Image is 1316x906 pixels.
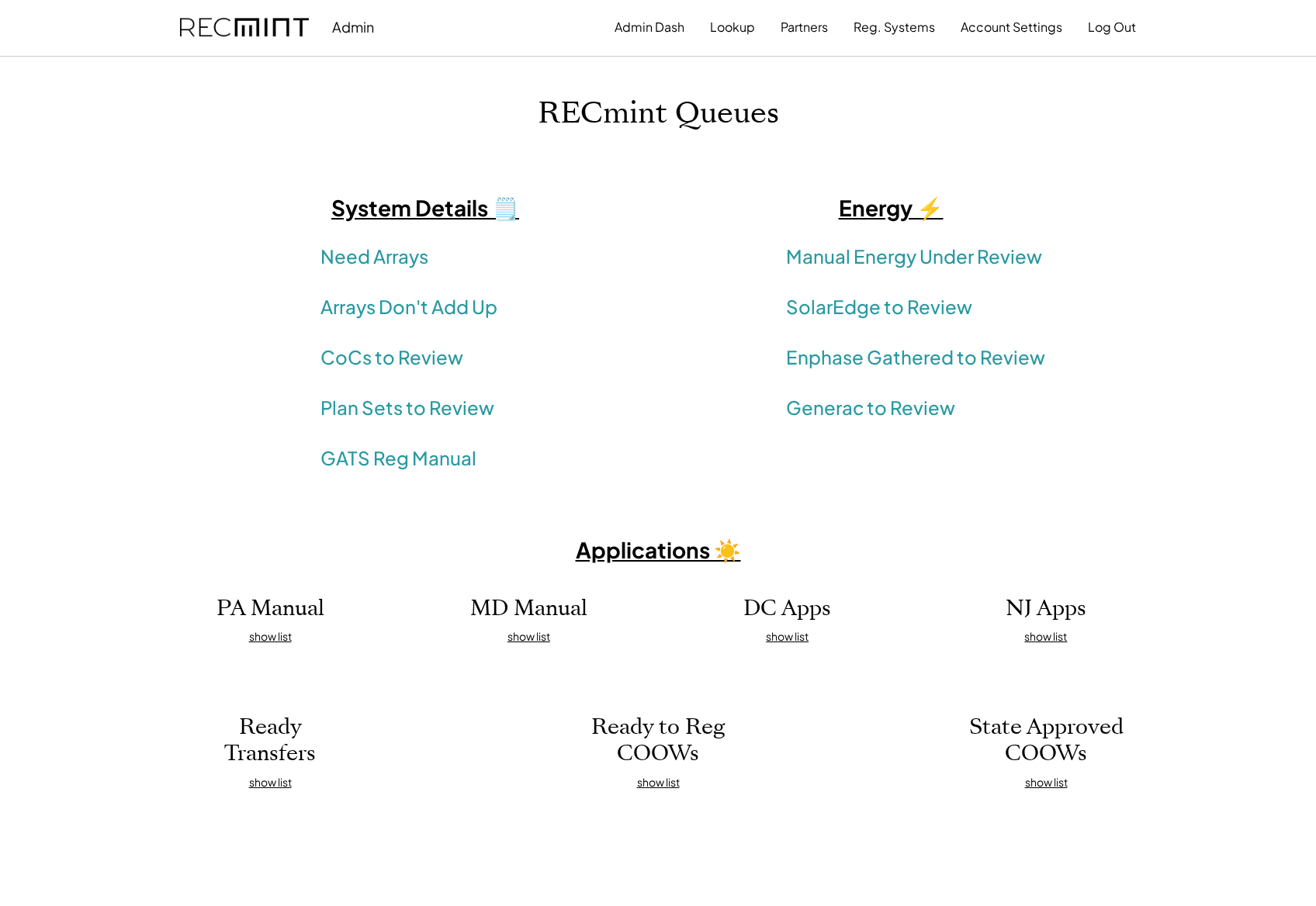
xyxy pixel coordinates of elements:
a: Need Arrays [320,244,428,270]
u: show list [249,629,292,643]
button: Reg. Systems [854,12,935,43]
u: show list [1025,775,1068,789]
h2: Ready Transfers [192,714,348,767]
u: show list [766,629,809,643]
u: show list [1024,629,1067,643]
button: Account Settings [961,12,1062,43]
h3: System Details 🗒️ [231,194,619,222]
a: GATS Reg Manual [320,445,476,472]
a: Plan Sets to Review [320,395,494,421]
img: recmint-logotype%403x.png [180,18,309,37]
button: Log Out [1088,12,1136,43]
button: Lookup [710,12,755,43]
h2: Ready to Reg COOWs [580,714,736,767]
u: show list [637,775,680,789]
a: Generac to Review [786,395,955,421]
button: Admin Dash [615,12,684,43]
a: SolarEdge to Review [786,294,972,320]
h2: NJ Apps [1006,596,1086,622]
a: Manual Energy Under Review [786,244,1042,270]
h2: MD Manual [470,596,587,622]
button: Partners [781,12,828,43]
a: Enphase Gathered to Review [786,344,1045,371]
h2: State Approved COOWs [968,714,1124,767]
h1: RECmint Queues [538,95,779,132]
u: show list [507,629,550,643]
a: CoCs to Review [320,344,463,371]
h2: DC Apps [743,596,831,622]
div: Admin [332,18,374,36]
h3: Energy ⚡ [697,194,1085,222]
u: show list [249,775,292,789]
a: Arrays Don't Add Up [320,294,497,320]
h2: PA Manual [216,596,324,622]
